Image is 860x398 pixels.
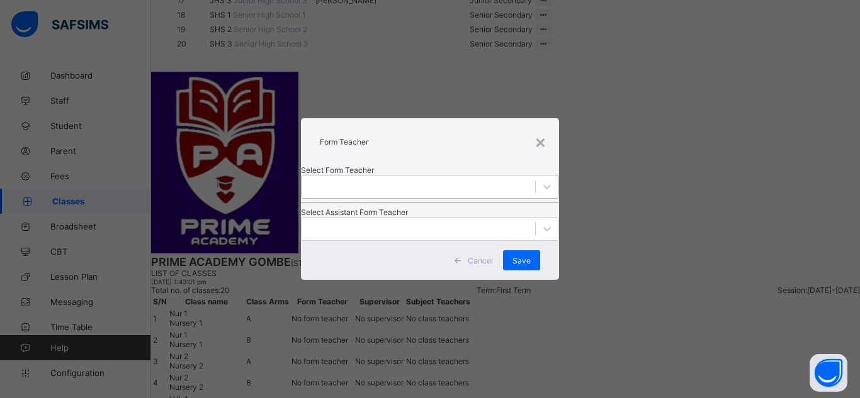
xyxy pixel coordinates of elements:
[468,256,493,265] span: Cancel
[320,137,368,146] span: Form Teacher
[535,131,546,152] div: ×
[301,165,374,175] span: Select Form Teacher
[810,354,847,392] button: Open asap
[512,256,531,265] span: Save
[301,207,408,217] span: Select Assistant Form Teacher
